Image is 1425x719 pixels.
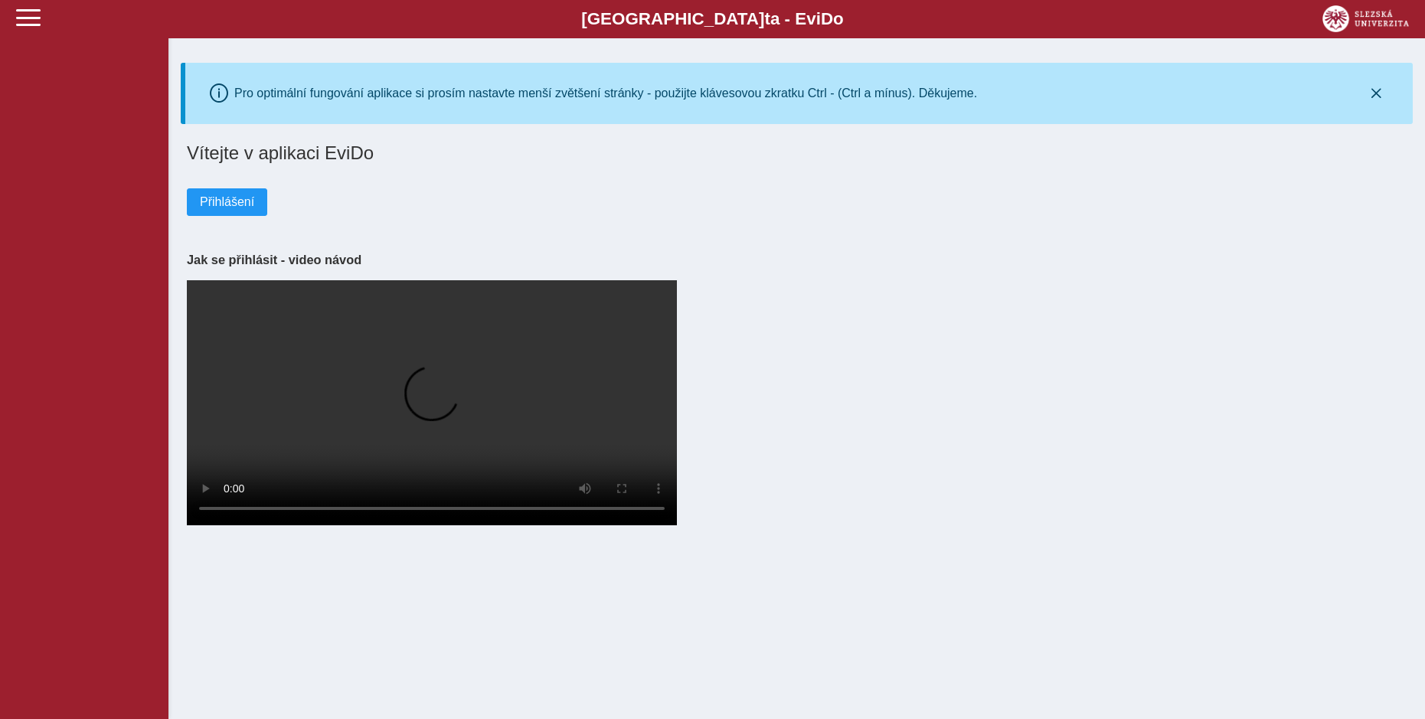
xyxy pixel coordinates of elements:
[1322,5,1409,32] img: logo_web_su.png
[821,9,833,28] span: D
[46,9,1379,29] b: [GEOGRAPHIC_DATA] a - Evi
[234,87,977,100] div: Pro optimální fungování aplikace si prosím nastavte menší zvětšení stránky - použijte klávesovou ...
[187,280,677,525] video: Your browser does not support the video tag.
[187,142,1407,164] h1: Vítejte v aplikaci EviDo
[187,188,267,216] button: Přihlášení
[187,253,1407,267] h3: Jak se přihlásit - video návod
[200,195,254,209] span: Přihlášení
[764,9,770,28] span: t
[833,9,844,28] span: o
